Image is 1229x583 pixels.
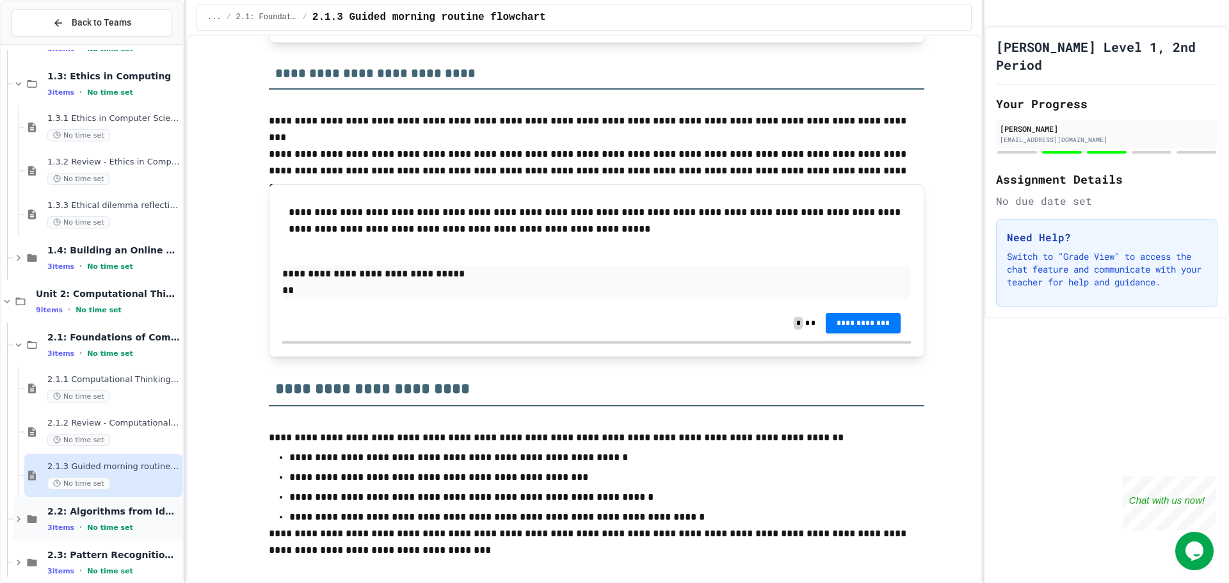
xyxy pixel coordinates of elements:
span: 3 items [47,567,74,575]
span: Back to Teams [72,16,131,29]
span: No time set [87,349,133,358]
span: 3 items [47,523,74,532]
span: 1.4: Building an Online Presence [47,244,180,256]
span: No time set [47,216,110,228]
span: No time set [47,477,110,490]
span: 1.3.3 Ethical dilemma reflections [47,200,180,211]
span: No time set [47,390,110,403]
div: No due date set [996,193,1217,209]
span: No time set [87,523,133,532]
span: 3 items [47,88,74,97]
span: 1.3.2 Review - Ethics in Computer Science [47,157,180,168]
span: 2.1.2 Review - Computational Thinking and Problem Solving [47,418,180,429]
span: / [226,12,230,22]
iframe: chat widget [1123,476,1216,531]
span: • [79,566,82,576]
span: No time set [47,434,110,446]
span: 2.1.3 Guided morning routine flowchart [47,461,180,472]
span: 1.3: Ethics in Computing [47,70,180,82]
span: 2.1: Foundations of Computational Thinking [236,12,298,22]
span: No time set [76,306,122,314]
span: 2.1.1 Computational Thinking and Problem Solving [47,374,180,385]
span: No time set [87,88,133,97]
span: • [79,522,82,532]
span: 2.3: Pattern Recognition & Decomposition [47,549,180,561]
p: Switch to "Grade View" to access the chat feature and communicate with your teacher for help and ... [1007,250,1207,289]
span: 9 items [36,306,63,314]
div: [EMAIL_ADDRESS][DOMAIN_NAME] [1000,135,1214,145]
button: Back to Teams [12,9,172,36]
span: • [68,305,70,315]
span: No time set [47,173,110,185]
span: • [79,261,82,271]
span: 2.2: Algorithms from Idea to Flowchart [47,506,180,517]
h2: Your Progress [996,95,1217,113]
span: 2.1.3 Guided morning routine flowchart [312,10,546,25]
span: No time set [87,262,133,271]
div: [PERSON_NAME] [1000,123,1214,134]
h1: [PERSON_NAME] Level 1, 2nd Period [996,38,1217,74]
span: Unit 2: Computational Thinking & Problem-Solving [36,288,180,299]
span: 3 items [47,262,74,271]
h3: Need Help? [1007,230,1207,245]
span: • [79,348,82,358]
span: ... [207,12,221,22]
span: No time set [87,567,133,575]
span: / [303,12,307,22]
span: • [79,87,82,97]
iframe: chat widget [1175,532,1216,570]
span: 1.3.1 Ethics in Computer Science [47,113,180,124]
span: No time set [47,129,110,141]
span: 2.1: Foundations of Computational Thinking [47,331,180,343]
span: 3 items [47,349,74,358]
h2: Assignment Details [996,170,1217,188]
